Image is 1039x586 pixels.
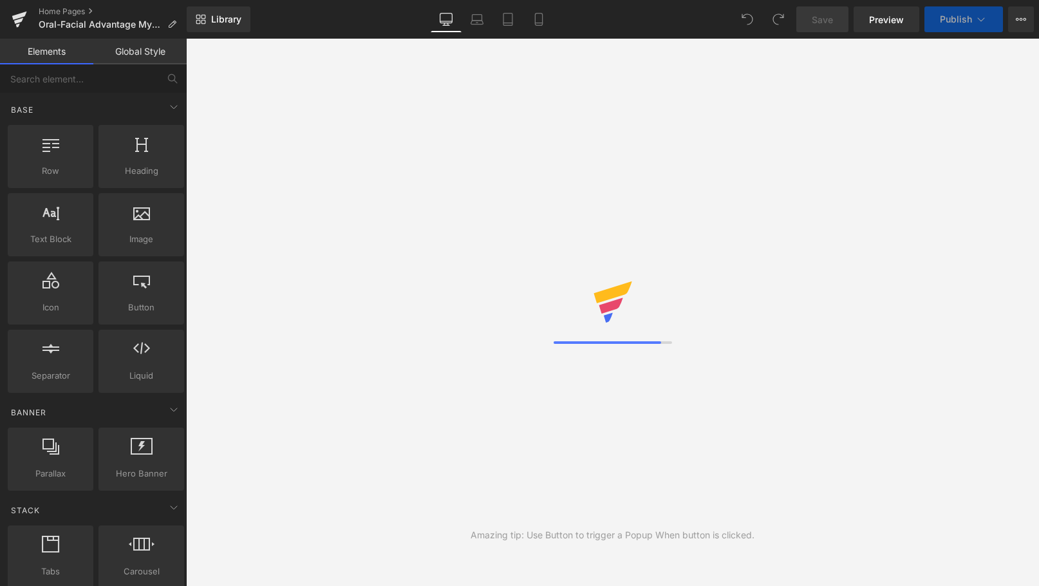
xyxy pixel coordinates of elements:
span: Library [211,14,241,25]
span: Hero Banner [102,467,180,480]
a: New Library [187,6,250,32]
span: Publish [940,14,972,24]
a: Mobile [523,6,554,32]
span: Liquid [102,369,180,383]
a: Desktop [431,6,462,32]
a: Tablet [492,6,523,32]
a: Home Pages [39,6,187,17]
span: Text Block [12,232,89,246]
span: Save [812,13,833,26]
a: Preview [854,6,919,32]
span: Parallax [12,467,89,480]
span: Preview [869,13,904,26]
div: Amazing tip: Use Button to trigger a Popup When button is clicked. [471,528,754,542]
span: Base [10,104,35,116]
button: Undo [735,6,760,32]
button: Redo [765,6,791,32]
span: Tabs [12,565,89,578]
span: Stack [10,504,41,516]
button: More [1008,6,1034,32]
span: Row [12,164,89,178]
a: Laptop [462,6,492,32]
span: Heading [102,164,180,178]
span: Separator [12,369,89,383]
a: Global Style [93,39,187,64]
span: Carousel [102,565,180,578]
span: Button [102,301,180,314]
span: Banner [10,406,48,419]
button: Publish [924,6,1003,32]
span: Oral-Facial Advantage Myofunctional Therapy [GEOGRAPHIC_DATA] [GEOGRAPHIC_DATA] [39,19,162,30]
span: Image [102,232,180,246]
span: Icon [12,301,89,314]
